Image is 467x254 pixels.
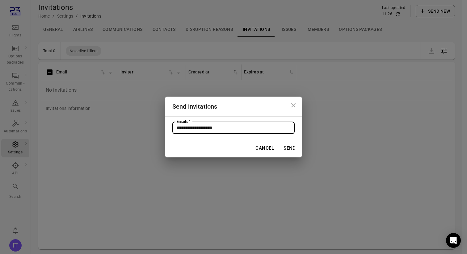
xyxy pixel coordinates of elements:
label: Emails [177,119,190,124]
button: Send [280,142,300,155]
h2: Send invitations [165,97,302,116]
div: Open Intercom Messenger [446,233,461,248]
button: Close dialog [287,99,300,111]
button: Cancel [252,142,277,155]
